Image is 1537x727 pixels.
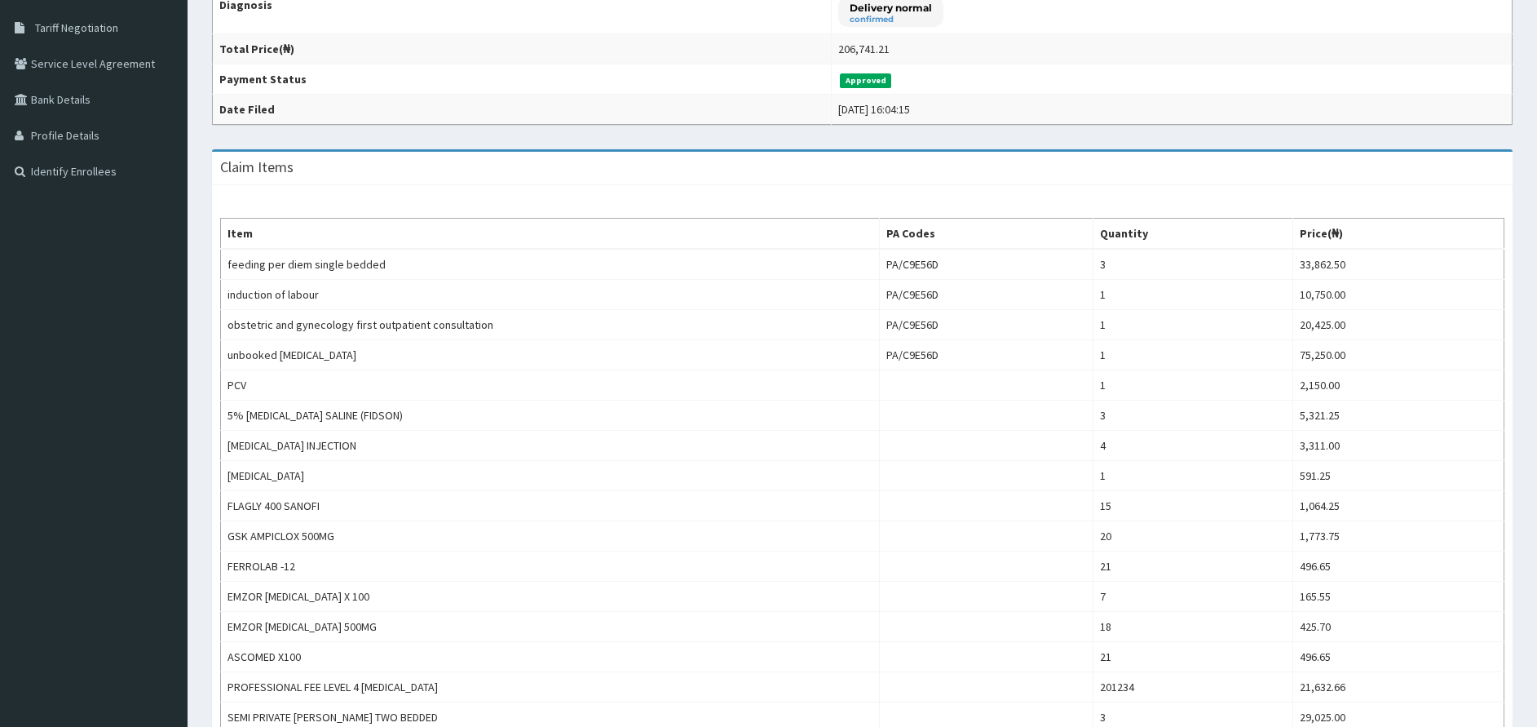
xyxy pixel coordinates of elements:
td: PA/C9E56D [880,280,1093,310]
td: [MEDICAL_DATA] [221,461,880,491]
th: Price(₦) [1293,219,1504,250]
th: Quantity [1093,219,1293,250]
td: 1,064.25 [1293,491,1504,521]
td: 496.65 [1293,552,1504,582]
div: [DATE] 16:04:15 [838,101,910,117]
td: induction of labour [221,280,880,310]
td: feeding per diem single bedded [221,249,880,280]
td: 165.55 [1293,582,1504,612]
td: 3 [1093,401,1293,431]
td: PA/C9E56D [880,249,1093,280]
td: 1 [1093,280,1293,310]
th: Payment Status [213,64,832,95]
td: 7 [1093,582,1293,612]
td: 591.25 [1293,461,1504,491]
td: 1 [1093,370,1293,401]
small: confirmed [850,16,932,24]
div: 206,741.21 [838,41,890,57]
td: 21 [1093,642,1293,672]
td: PA/C9E56D [880,310,1093,340]
td: 5% [MEDICAL_DATA] SALINE (FIDSON) [221,401,880,431]
th: Item [221,219,880,250]
th: Date Filed [213,95,832,125]
td: PCV [221,370,880,401]
td: 20 [1093,521,1293,552]
td: FERROLAB -12 [221,552,880,582]
p: Delivery normal [850,1,932,15]
td: 21,632.66 [1293,672,1504,703]
td: 10,750.00 [1293,280,1504,310]
td: 33,862.50 [1293,249,1504,280]
td: 4 [1093,431,1293,461]
td: 5,321.25 [1293,401,1504,431]
th: Total Price(₦) [213,34,832,64]
td: 18 [1093,612,1293,642]
td: PA/C9E56D [880,340,1093,370]
span: Approved [840,73,891,88]
td: 3,311.00 [1293,431,1504,461]
span: Tariff Negotiation [35,20,118,35]
td: 425.70 [1293,612,1504,642]
td: 21 [1093,552,1293,582]
td: 3 [1093,249,1293,280]
td: 1 [1093,340,1293,370]
td: 1 [1093,310,1293,340]
td: PROFESSIONAL FEE LEVEL 4 [MEDICAL_DATA] [221,672,880,703]
td: 496.65 [1293,642,1504,672]
td: EMZOR [MEDICAL_DATA] X 100 [221,582,880,612]
td: 20,425.00 [1293,310,1504,340]
td: ASCOMED X100 [221,642,880,672]
td: EMZOR [MEDICAL_DATA] 500MG [221,612,880,642]
td: GSK AMPICLOX 500MG [221,521,880,552]
td: 75,250.00 [1293,340,1504,370]
td: 2,150.00 [1293,370,1504,401]
td: [MEDICAL_DATA] INJECTION [221,431,880,461]
h3: Claim Items [220,160,294,175]
td: 1,773.75 [1293,521,1504,552]
td: FLAGLY 400 SANOFI [221,491,880,521]
td: unbooked [MEDICAL_DATA] [221,340,880,370]
th: PA Codes [880,219,1093,250]
td: 15 [1093,491,1293,521]
td: 1 [1093,461,1293,491]
td: obstetric and gynecology first outpatient consultation [221,310,880,340]
td: 201234 [1093,672,1293,703]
